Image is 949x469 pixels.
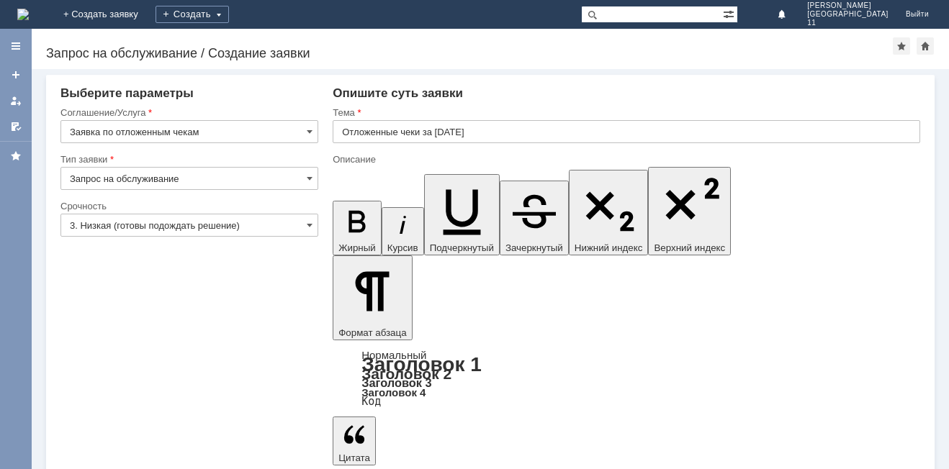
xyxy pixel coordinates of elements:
[4,115,27,138] a: Мои согласования
[338,452,370,463] span: Цитата
[654,242,725,253] span: Верхний индекс
[4,89,27,112] a: Мои заявки
[17,9,29,20] img: logo
[361,365,451,382] a: Заголовок 2
[807,19,889,27] span: 11
[333,108,917,117] div: Тема
[387,242,418,253] span: Курсив
[333,350,920,406] div: Формат абзаца
[361,386,426,399] a: Заголовок 4
[575,242,643,253] span: Нижний индекс
[361,376,431,389] a: Заголовок 3
[333,86,463,100] span: Опишите суть заявки
[382,207,424,255] button: Курсив
[4,63,27,86] a: Создать заявку
[60,108,315,117] div: Соглашение/Услуга
[430,242,494,253] span: Подчеркнутый
[46,46,893,60] div: Запрос на обслуживание / Создание заявки
[917,37,934,55] div: Сделать домашней страницей
[60,201,315,211] div: Срочность
[60,155,315,164] div: Тип заявки
[569,170,649,255] button: Нижний индекс
[338,242,376,253] span: Жирный
[333,416,376,465] button: Цитата
[361,353,482,375] a: Заголовок 1
[17,9,29,20] a: Перейти на домашнюю страницу
[424,174,500,255] button: Подчеркнутый
[807,1,889,10] span: [PERSON_NAME]
[723,6,737,20] span: Расширенный поиск
[505,242,563,253] span: Зачеркнутый
[361,349,426,361] a: Нормальный
[156,6,229,23] div: Создать
[500,181,569,255] button: Зачеркнутый
[361,395,381,408] a: Код
[807,10,889,19] span: [GEOGRAPHIC_DATA]
[333,155,917,164] div: Описание
[648,167,731,255] button: Верхний индекс
[60,86,194,100] span: Выберите параметры
[893,37,910,55] div: Добавить в избранное
[333,201,382,255] button: Жирный
[333,255,412,340] button: Формат абзаца
[338,327,406,338] span: Формат абзаца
